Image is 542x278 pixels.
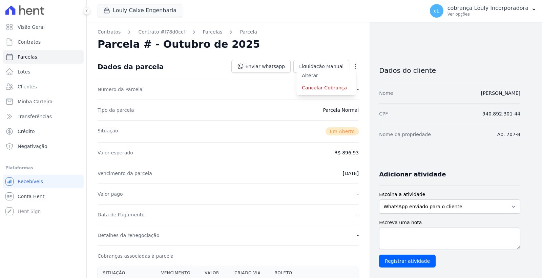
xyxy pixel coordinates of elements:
[18,128,35,135] span: Crédito
[98,127,118,135] dt: Situação
[447,12,528,17] p: Ver opções
[334,149,359,156] dd: R$ 896,93
[98,28,121,36] a: Contratos
[3,95,84,108] a: Minha Carteira
[18,98,53,105] span: Minha Carteira
[18,24,45,30] span: Visão Geral
[379,191,520,198] label: Escolha a atividade
[481,90,520,96] a: [PERSON_NAME]
[240,28,257,36] a: Parcela
[18,113,52,120] span: Transferências
[98,28,359,36] nav: Breadcrumb
[98,170,152,177] dt: Vencimento da parcela
[447,5,528,12] p: cobrança Louly Incorporadora
[231,60,291,73] a: Enviar whatsapp
[98,211,145,218] dt: Data de Pagamento
[379,66,520,74] h3: Dados do cliente
[98,253,173,259] dt: Cobranças associadas à parcela
[98,63,164,71] div: Dados da parcela
[138,28,185,36] a: Contrato #f78d0ccf
[98,38,260,50] h2: Parcela # - Outubro de 2025
[3,65,84,79] a: Lotes
[98,107,134,113] dt: Tipo da parcela
[3,80,84,93] a: Clientes
[357,191,359,197] dd: -
[323,107,359,113] dd: Parcela Normal
[296,82,356,94] a: Cancelar Cobrança
[357,86,359,93] dd: -
[3,140,84,153] a: Negativação
[98,4,182,17] button: Louly Caixe Engenharia
[18,54,37,60] span: Parcelas
[18,193,44,200] span: Conta Hent
[18,83,37,90] span: Clientes
[3,190,84,203] a: Conta Hent
[98,149,133,156] dt: Valor esperado
[3,20,84,34] a: Visão Geral
[18,178,43,185] span: Recebíveis
[299,63,343,70] span: Liquidação Manual
[18,143,47,150] span: Negativação
[296,69,356,82] a: Alterar
[379,170,446,178] h3: Adicionar atividade
[379,90,393,97] dt: Nome
[379,219,520,226] label: Escreva uma nota
[3,175,84,188] a: Recebíveis
[482,110,520,117] dd: 940.892.301-44
[434,8,439,13] span: cL
[3,125,84,138] a: Crédito
[326,127,359,135] span: Em Aberto
[98,86,143,93] dt: Número da Parcela
[293,60,349,73] a: Liquidação Manual
[497,131,520,138] dd: Ap. 707-B
[357,232,359,239] dd: -
[424,1,542,20] button: cL cobrança Louly Incorporadora Ver opções
[5,164,81,172] div: Plataformas
[379,131,431,138] dt: Nome da propriedade
[3,110,84,123] a: Transferências
[18,39,41,45] span: Contratos
[98,191,123,197] dt: Valor pago
[3,35,84,49] a: Contratos
[343,170,359,177] dd: [DATE]
[357,211,359,218] dd: -
[379,255,436,268] input: Registrar atividade
[3,50,84,64] a: Parcelas
[203,28,223,36] a: Parcelas
[18,68,30,75] span: Lotes
[379,110,388,117] dt: CPF
[98,232,160,239] dt: Detalhes da renegociação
